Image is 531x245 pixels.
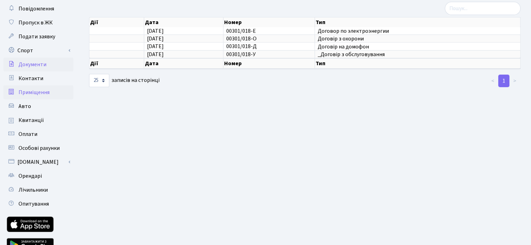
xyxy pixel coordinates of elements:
[147,51,164,58] span: [DATE]
[19,200,49,208] span: Опитування
[3,127,73,141] a: Оплати
[19,102,31,110] span: Авто
[3,113,73,127] a: Квитанції
[3,141,73,155] a: Особові рахунки
[3,99,73,113] a: Авто
[315,58,521,69] th: Тип
[19,19,53,26] span: Пропуск в ЖК
[19,75,43,82] span: Контакти
[3,183,73,197] a: Лічильники
[19,144,60,152] span: Особові рахунки
[89,74,109,87] select: записів на сторінці
[19,172,42,180] span: Орендарі
[19,116,44,124] span: Квитанції
[3,58,73,71] a: Документи
[445,2,521,15] input: Пошук...
[3,169,73,183] a: Орендарі
[318,28,517,34] span: Договор по электроэнергии
[89,17,144,27] th: Дії
[3,155,73,169] a: [DOMAIN_NAME]
[19,130,37,138] span: Оплати
[147,35,164,43] span: [DATE]
[318,44,517,49] span: Договір на домофон
[226,51,256,58] span: 00301/018-У
[315,17,521,27] th: Тип
[147,43,164,51] span: [DATE]
[3,44,73,58] a: Спорт
[19,33,55,40] span: Подати заявку
[3,30,73,44] a: Подати заявку
[19,186,48,194] span: Лічильники
[144,58,224,69] th: Дата
[226,27,256,35] span: 00301/018-Е
[19,61,46,68] span: Документи
[3,71,73,85] a: Контакти
[318,52,517,57] span: _Договір з обслуговування
[226,35,257,43] span: 00301/018-О
[144,17,224,27] th: Дата
[223,17,315,27] th: Номер
[226,43,257,51] span: 00301/018-Д
[3,16,73,30] a: Пропуск в ЖК
[3,85,73,99] a: Приміщення
[3,197,73,211] a: Опитування
[89,58,144,69] th: Дії
[19,89,50,96] span: Приміщення
[19,5,54,13] span: Повідомлення
[3,2,73,16] a: Повідомлення
[498,75,509,87] a: 1
[223,58,315,69] th: Номер
[147,27,164,35] span: [DATE]
[318,36,517,41] span: Договір з охорони
[89,74,160,87] label: записів на сторінці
